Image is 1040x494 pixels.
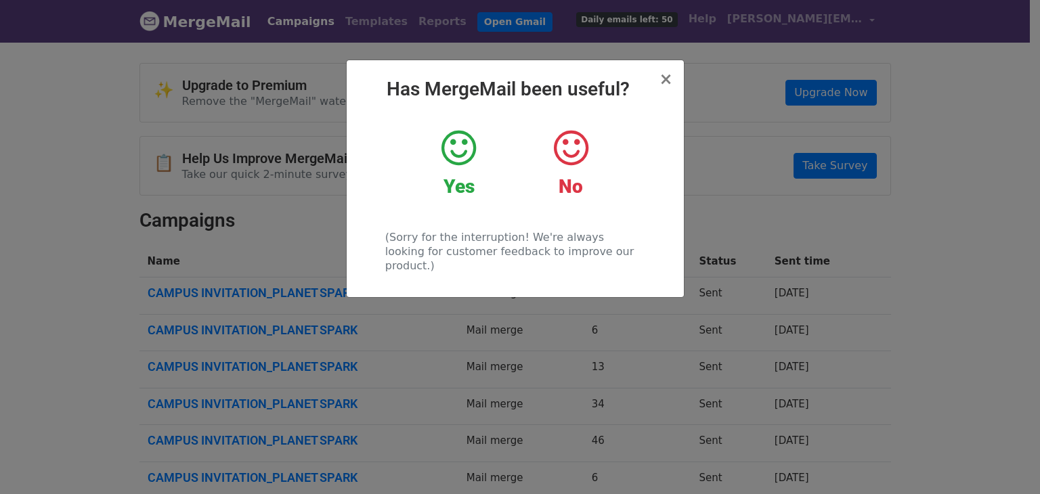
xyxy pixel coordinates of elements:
[659,71,672,87] button: Close
[559,175,583,198] strong: No
[525,128,616,198] a: No
[659,70,672,89] span: ×
[385,230,645,273] p: (Sorry for the interruption! We're always looking for customer feedback to improve our product.)
[413,128,504,198] a: Yes
[443,175,475,198] strong: Yes
[357,78,673,101] h2: Has MergeMail been useful?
